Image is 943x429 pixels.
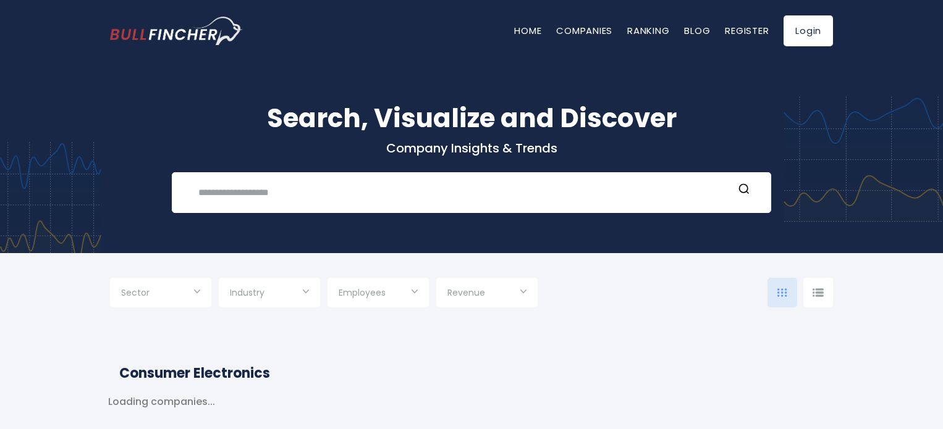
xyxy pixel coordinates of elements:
[813,288,824,297] img: icon-comp-list-view.svg
[230,287,264,298] span: Industry
[230,283,309,305] input: Selection
[110,17,243,45] img: bullfincher logo
[447,283,526,305] input: Selection
[339,287,386,298] span: Employees
[110,140,833,156] p: Company Insights & Trends
[110,17,243,45] a: Go to homepage
[784,15,833,46] a: Login
[110,99,833,138] h1: Search, Visualize and Discover
[777,288,787,297] img: icon-comp-grid.svg
[121,287,150,298] span: Sector
[119,363,824,383] h2: Consumer Electronics
[684,24,710,37] a: Blog
[121,283,200,305] input: Selection
[556,24,612,37] a: Companies
[514,24,541,37] a: Home
[447,287,485,298] span: Revenue
[725,24,769,37] a: Register
[339,283,418,305] input: Selection
[736,183,752,199] button: Search
[627,24,669,37] a: Ranking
